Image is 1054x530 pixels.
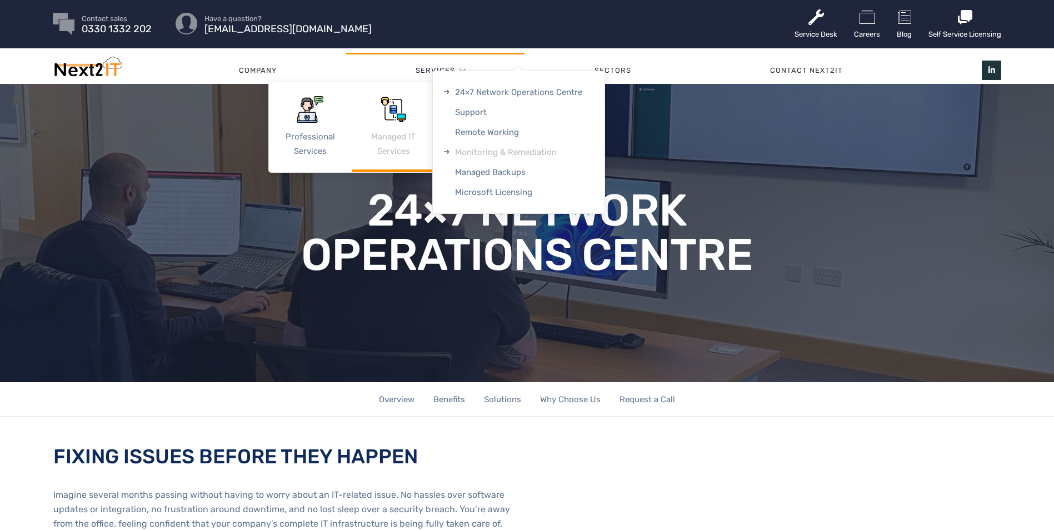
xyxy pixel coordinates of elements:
a: Overview [379,382,414,417]
a: Microsoft Licensing [433,182,605,202]
img: icon [297,96,323,123]
h2: FIXING ISSUES BEFORE THEY HAPPEN [53,444,510,468]
a: Have a question? [EMAIL_ADDRESS][DOMAIN_NAME] [204,15,372,33]
a: Professional Services [269,82,352,172]
a: Contact Next2IT [701,54,912,87]
span: Have a question? [204,15,372,22]
img: Next2IT [53,57,122,82]
a: Contact sales 0330 1332 202 [82,15,152,33]
a: Remote Working [433,122,605,142]
span: 0330 1332 202 [82,26,152,33]
a: Company [169,54,346,87]
a: Sectors [524,54,700,87]
a: Support [433,102,605,122]
a: Managed IT Services [352,82,435,172]
img: icon [380,96,407,123]
span: [EMAIL_ADDRESS][DOMAIN_NAME] [204,26,372,33]
a: Solutions [484,382,521,417]
a: Why Choose Us [540,382,601,417]
a: Services [416,54,455,87]
a: Benefits [433,382,465,417]
a: Managed Backups [433,162,605,182]
span: Contact sales [82,15,152,22]
a: Request a Call [620,382,675,417]
a: 24×7 Network Operations Centre [433,82,605,102]
a: Monitoring & Remediation [433,142,605,162]
h1: 24×7 Network Operations Centre [290,188,765,277]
